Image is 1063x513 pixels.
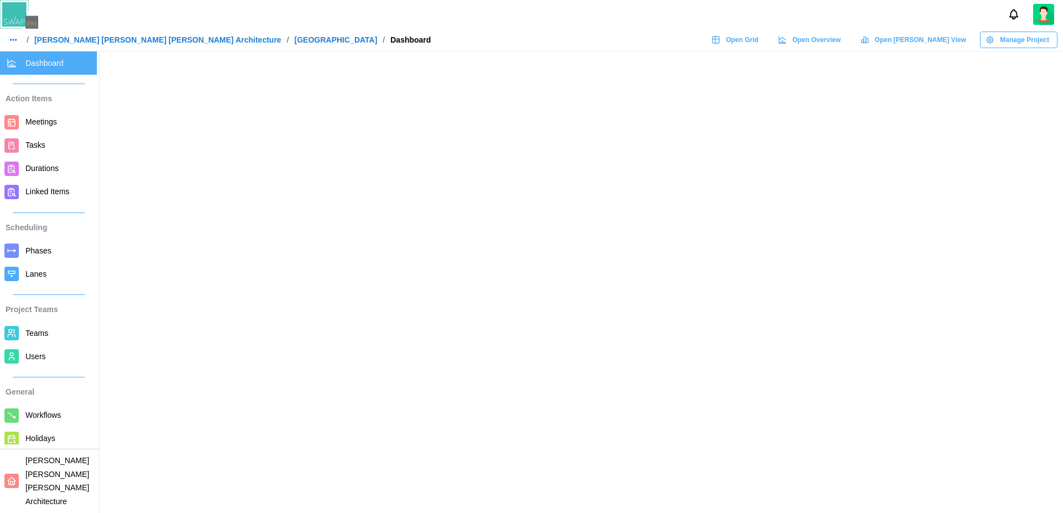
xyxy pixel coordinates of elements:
span: Open [PERSON_NAME] View [875,32,966,48]
div: Dashboard [390,36,431,44]
span: Users [25,352,46,361]
span: [PERSON_NAME] [PERSON_NAME] [PERSON_NAME] Architecture [25,456,89,506]
span: Lanes [25,270,47,278]
button: Notifications [1004,5,1023,24]
span: Dashboard [25,59,64,68]
span: Holidays [25,434,55,443]
a: Open Grid [706,32,767,48]
span: Manage Project [1000,32,1049,48]
span: Tasks [25,141,45,149]
span: Workflows [25,411,61,419]
a: Open Overview [772,32,849,48]
button: Manage Project [980,32,1057,48]
span: Open Grid [726,32,758,48]
span: Meetings [25,117,57,126]
img: 2Q== [1033,4,1054,25]
div: / [383,36,385,44]
div: / [287,36,289,44]
a: Open [PERSON_NAME] View [855,32,974,48]
span: Teams [25,329,48,338]
span: Linked Items [25,187,69,196]
span: Phases [25,246,51,255]
span: Open Overview [792,32,840,48]
span: Durations [25,164,59,173]
a: [PERSON_NAME] [PERSON_NAME] [PERSON_NAME] Architecture [34,36,281,44]
a: [GEOGRAPHIC_DATA] [295,36,378,44]
div: / [27,36,29,44]
a: Zulqarnain Khalil [1033,4,1054,25]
